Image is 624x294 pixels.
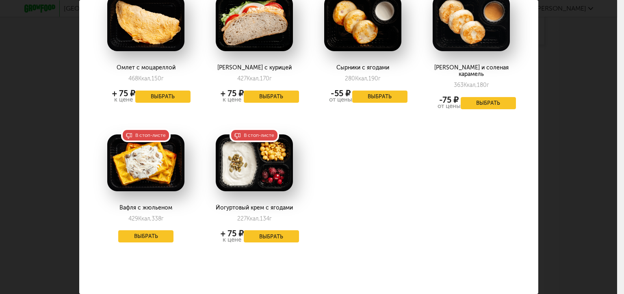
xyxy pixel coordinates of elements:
div: 427 170 [237,75,272,82]
span: Ккал, [138,75,152,82]
div: от цены [329,97,352,103]
div: [PERSON_NAME] и соленая карамель [427,65,516,78]
span: г [269,215,272,222]
div: 227 134 [237,215,272,222]
div: от цены [438,103,461,109]
div: В стоп-листе [121,128,171,142]
div: 363 180 [454,82,489,89]
div: [PERSON_NAME] с курицей [210,65,299,71]
span: Ккал, [247,75,260,82]
div: -75 ₽ [438,97,461,103]
img: big_uASyh5v0oATtyno8.png [216,134,293,191]
button: Выбрать [352,91,407,103]
span: г [378,75,381,82]
span: Ккал, [355,75,368,82]
button: Выбрать [244,91,299,103]
button: Выбрать [118,230,173,242]
div: В стоп-листе [230,128,279,142]
div: к цене [221,237,244,243]
button: Выбрать [135,91,191,103]
div: 429 338 [128,215,164,222]
img: big_fJQ0KTPRAd3RBFcJ.png [107,134,184,191]
span: г [161,75,164,82]
span: Ккал, [247,215,260,222]
div: к цене [221,97,244,103]
div: + 75 ₽ [221,230,244,237]
div: Омлет с моцареллой [101,65,190,71]
span: Ккал, [138,215,152,222]
div: Сырники с ягодами [318,65,407,71]
div: 468 150 [128,75,164,82]
div: к цене [112,97,135,103]
span: г [487,82,489,89]
div: -55 ₽ [329,90,352,97]
button: Выбрать [461,97,516,109]
span: г [161,215,164,222]
button: Выбрать [244,230,299,242]
span: Ккал, [464,82,477,89]
div: Йогуртовый крем с ягодами [210,205,299,211]
div: 280 190 [345,75,381,82]
div: Вафля с жюльеном [101,205,190,211]
div: + 75 ₽ [221,90,244,97]
div: + 75 ₽ [112,90,135,97]
span: г [269,75,272,82]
